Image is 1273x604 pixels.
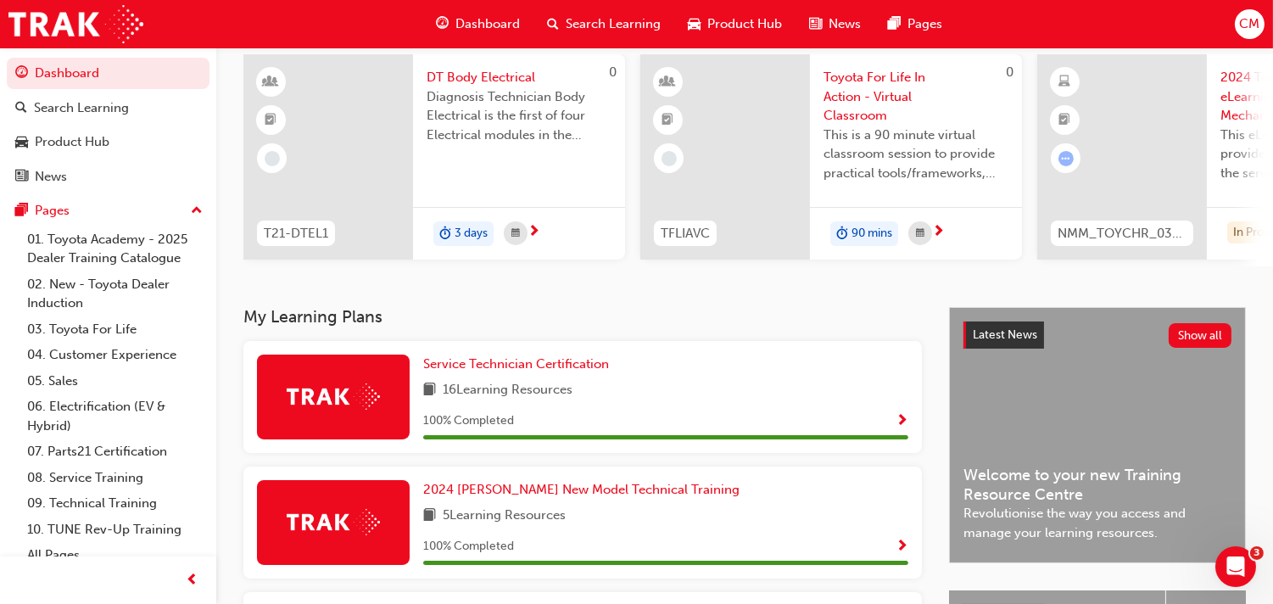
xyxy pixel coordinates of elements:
[20,439,209,465] a: 07. Parts21 Certification
[640,54,1022,260] a: 0TFLIAVCToyota For Life In Action - Virtual ClassroomThis is a 90 minute virtual classroom sessio...
[427,87,611,145] span: Diagnosis Technician Body Electrical is the first of four Electrical modules in the Diagnosis Tec...
[1006,64,1013,80] span: 0
[455,14,520,34] span: Dashboard
[896,411,908,432] button: Show Progress
[528,225,540,240] span: next-icon
[1215,546,1256,587] iframe: Intercom live chat
[264,224,328,243] span: T21-DTEL1
[609,64,617,80] span: 0
[20,542,209,568] a: All Pages
[662,109,674,131] span: booktick-icon
[436,14,449,35] span: guage-icon
[896,540,908,555] span: Show Progress
[874,7,956,42] a: pages-iconPages
[187,570,199,591] span: prev-icon
[796,7,874,42] a: news-iconNews
[688,14,701,35] span: car-icon
[661,224,710,243] span: TFLIAVC
[1058,224,1186,243] span: NMM_TOYCHR_032024_MODULE_5
[7,195,209,226] button: Pages
[265,151,280,166] span: learningRecordVerb_NONE-icon
[674,7,796,42] a: car-iconProduct Hub
[34,98,129,118] div: Search Learning
[20,226,209,271] a: 01. Toyota Academy - 2025 Dealer Training Catalogue
[423,482,740,497] span: 2024 [PERSON_NAME] New Model Technical Training
[7,126,209,158] a: Product Hub
[662,151,677,166] span: learningRecordVerb_NONE-icon
[8,5,143,43] img: Trak
[888,14,901,35] span: pages-icon
[662,71,674,93] span: learningResourceType_INSTRUCTOR_LED-icon
[20,271,209,316] a: 02. New - Toyota Dealer Induction
[7,58,209,89] a: Dashboard
[896,414,908,429] span: Show Progress
[963,504,1231,542] span: Revolutionise the way you access and manage your learning resources.
[511,223,520,244] span: calendar-icon
[423,506,436,527] span: book-icon
[439,223,451,245] span: duration-icon
[707,14,782,34] span: Product Hub
[1250,546,1264,560] span: 3
[896,536,908,557] button: Show Progress
[423,480,746,500] a: 2024 [PERSON_NAME] New Model Technical Training
[1058,151,1074,166] span: learningRecordVerb_ATTEMPT-icon
[15,170,28,185] span: news-icon
[547,14,559,35] span: search-icon
[7,92,209,124] a: Search Learning
[265,71,277,93] span: learningResourceType_INSTRUCTOR_LED-icon
[907,14,942,34] span: Pages
[20,342,209,368] a: 04. Customer Experience
[566,14,661,34] span: Search Learning
[191,200,203,222] span: up-icon
[15,204,28,219] span: pages-icon
[20,490,209,517] a: 09. Technical Training
[916,223,924,244] span: calendar-icon
[20,316,209,343] a: 03. Toyota For Life
[422,7,533,42] a: guage-iconDashboard
[829,14,861,34] span: News
[949,307,1246,563] a: Latest NewsShow allWelcome to your new Training Resource CentreRevolutionise the way you access a...
[35,132,109,152] div: Product Hub
[1235,9,1265,39] button: CM
[1059,109,1071,131] span: booktick-icon
[7,54,209,195] button: DashboardSearch LearningProduct HubNews
[423,355,616,374] a: Service Technician Certification
[15,66,28,81] span: guage-icon
[243,307,922,327] h3: My Learning Plans
[423,380,436,401] span: book-icon
[455,224,488,243] span: 3 days
[287,383,380,410] img: Trak
[20,368,209,394] a: 05. Sales
[427,68,611,87] span: DT Body Electrical
[20,517,209,543] a: 10. TUNE Rev-Up Training
[443,380,572,401] span: 16 Learning Resources
[1169,323,1232,348] button: Show all
[824,126,1008,183] span: This is a 90 minute virtual classroom session to provide practical tools/frameworks, behaviours a...
[35,201,70,221] div: Pages
[443,506,566,527] span: 5 Learning Resources
[932,225,945,240] span: next-icon
[963,466,1231,504] span: Welcome to your new Training Resource Centre
[15,135,28,150] span: car-icon
[963,322,1231,349] a: Latest NewsShow all
[851,224,892,243] span: 90 mins
[20,465,209,491] a: 08. Service Training
[243,54,625,260] a: 0T21-DTEL1DT Body ElectricalDiagnosis Technician Body Electrical is the first of four Electrical ...
[824,68,1008,126] span: Toyota For Life In Action - Virtual Classroom
[20,394,209,439] a: 06. Electrification (EV & Hybrid)
[809,14,822,35] span: news-icon
[35,167,67,187] div: News
[836,223,848,245] span: duration-icon
[7,161,209,193] a: News
[287,509,380,535] img: Trak
[1059,71,1071,93] span: learningResourceType_ELEARNING-icon
[973,327,1037,342] span: Latest News
[423,411,514,431] span: 100 % Completed
[533,7,674,42] a: search-iconSearch Learning
[265,109,277,131] span: booktick-icon
[423,356,609,372] span: Service Technician Certification
[1239,14,1259,34] span: CM
[15,101,27,116] span: search-icon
